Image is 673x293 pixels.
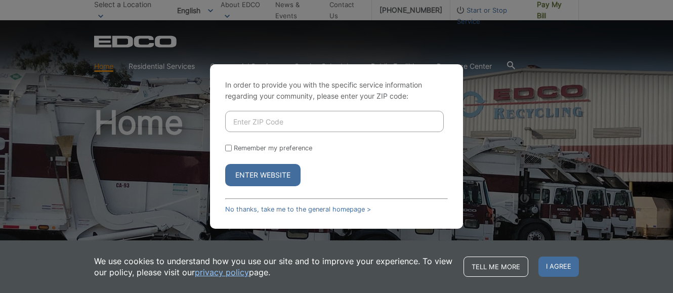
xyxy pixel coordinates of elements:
[464,257,528,277] a: Tell me more
[538,257,579,277] span: I agree
[234,144,312,152] label: Remember my preference
[225,111,444,132] input: Enter ZIP Code
[94,256,453,278] p: We use cookies to understand how you use our site and to improve your experience. To view our pol...
[225,205,371,213] a: No thanks, take me to the general homepage >
[225,164,301,186] button: Enter Website
[225,79,448,102] p: In order to provide you with the specific service information regarding your community, please en...
[195,267,249,278] a: privacy policy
